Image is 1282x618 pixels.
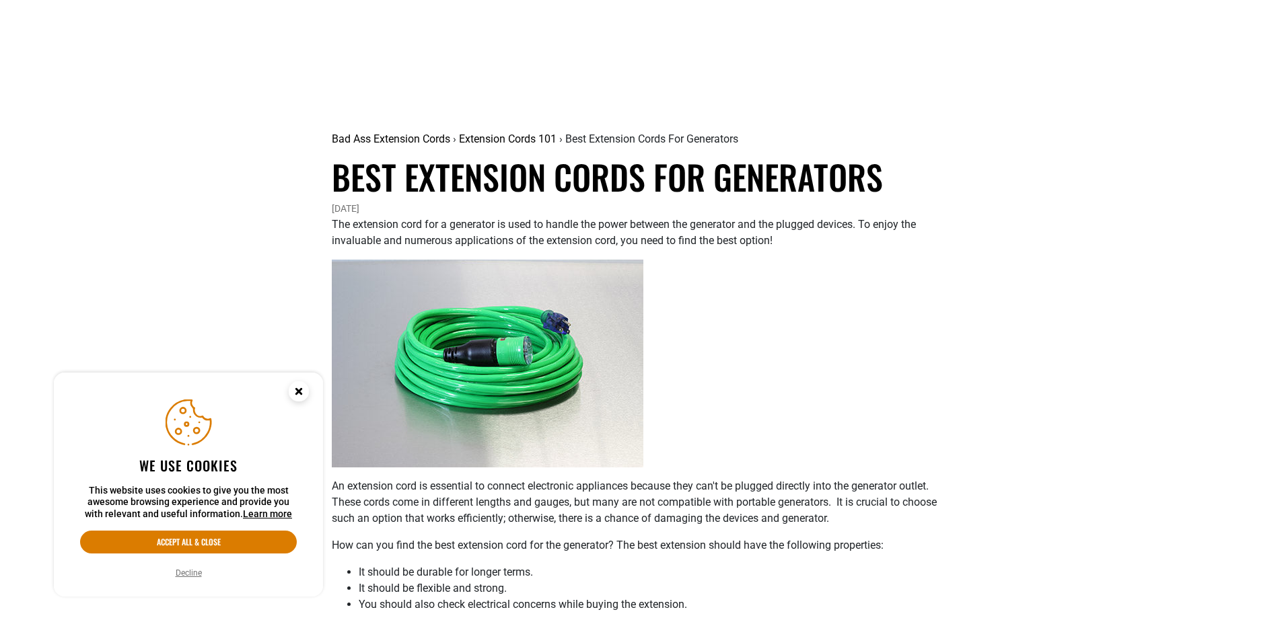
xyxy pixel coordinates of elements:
button: Decline [172,566,206,580]
nav: breadcrumbs [332,131,744,147]
li: It should be flexible and strong. [359,580,951,596]
a: Extension Cords 101 [459,132,557,145]
aside: Cookie Consent [54,373,323,597]
p: How can you find the best extension cord for the generator? The best extension should have the fo... [332,537,951,553]
h2: We use cookies [80,457,297,474]
span: › [559,132,563,145]
a: Learn more [243,508,292,519]
span: › [453,132,456,145]
button: Accept all & close [80,531,297,553]
a: Bad Ass Extension Cords [332,132,450,145]
h1: Best Extension Cords For Generators [332,157,951,195]
li: You should also check electrical concerns while buying the extension. [359,596,951,613]
li: It should be durable for longer terms. [359,564,951,580]
p: The extension cord for a generator is used to handle the power between the generator and the plug... [332,217,951,249]
time: [DATE] [332,203,359,214]
p: An extension cord is essential to connect electronic appliances because they can't be plugged dir... [332,478,951,527]
span: Best Extension Cords For Generators [565,132,738,145]
p: This website uses cookies to give you the most awesome browsing experience and provide you with r... [80,485,297,520]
